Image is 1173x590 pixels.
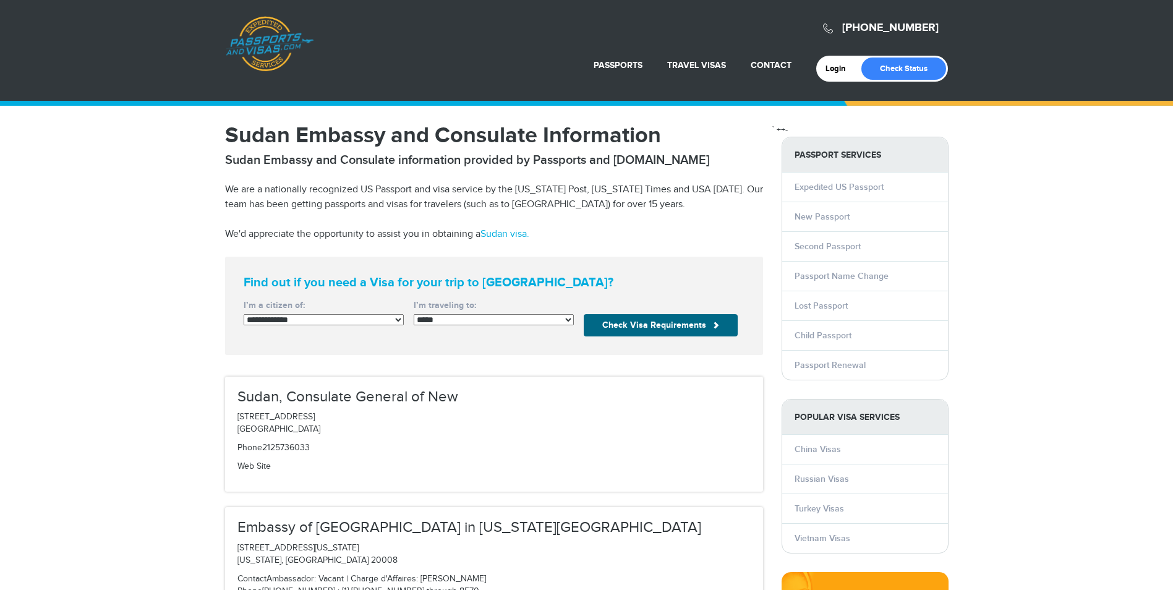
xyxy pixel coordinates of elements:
[795,360,866,370] a: Passport Renewal
[861,58,946,80] a: Check Status
[226,16,314,72] a: Passports & [DOMAIN_NAME]
[237,443,262,453] span: Phone
[225,153,763,168] h2: Sudan Embassy and Consulate information provided by Passports and [DOMAIN_NAME]
[225,124,763,147] h1: Sudan Embassy and Consulate Information
[795,241,861,252] a: Second Passport
[795,301,848,311] a: Lost Passport
[795,182,884,192] a: Expedited US Passport
[480,228,529,240] a: Sudan visa.
[237,574,267,584] span: Contact
[751,60,791,71] a: Contact
[237,519,751,536] h3: Embassy of [GEOGRAPHIC_DATA] in [US_STATE][GEOGRAPHIC_DATA]
[594,60,642,71] a: Passports
[237,461,271,471] a: Web Site
[237,411,751,436] p: [STREET_ADDRESS] [GEOGRAPHIC_DATA]
[414,299,574,312] label: I’m traveling to:
[795,474,849,484] a: Russian Visas
[795,444,841,455] a: China Visas
[225,182,763,212] p: We are a nationally recognized US Passport and visa service by the [US_STATE] Post, [US_STATE] Ti...
[782,400,948,435] strong: Popular Visa Services
[782,137,948,173] strong: PASSPORT SERVICES
[225,227,763,242] p: We'd appreciate the opportunity to assist you in obtaining a
[795,533,850,544] a: Vietnam Visas
[244,299,404,312] label: I’m a citizen of:
[244,275,744,290] strong: Find out if you need a Visa for your trip to [GEOGRAPHIC_DATA]?
[825,64,855,74] a: Login
[842,21,939,35] a: [PHONE_NUMBER]
[795,330,851,341] a: Child Passport
[795,503,844,514] a: Turkey Visas
[795,212,850,222] a: New Passport
[237,442,751,455] p: 2125736033
[667,60,726,71] a: Travel Visas
[237,542,751,567] p: [STREET_ADDRESS][US_STATE] [US_STATE], [GEOGRAPHIC_DATA] 20008
[237,389,751,405] h3: Sudan, Consulate General of New
[584,314,738,336] button: Check Visa Requirements
[795,271,889,281] a: Passport Name Change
